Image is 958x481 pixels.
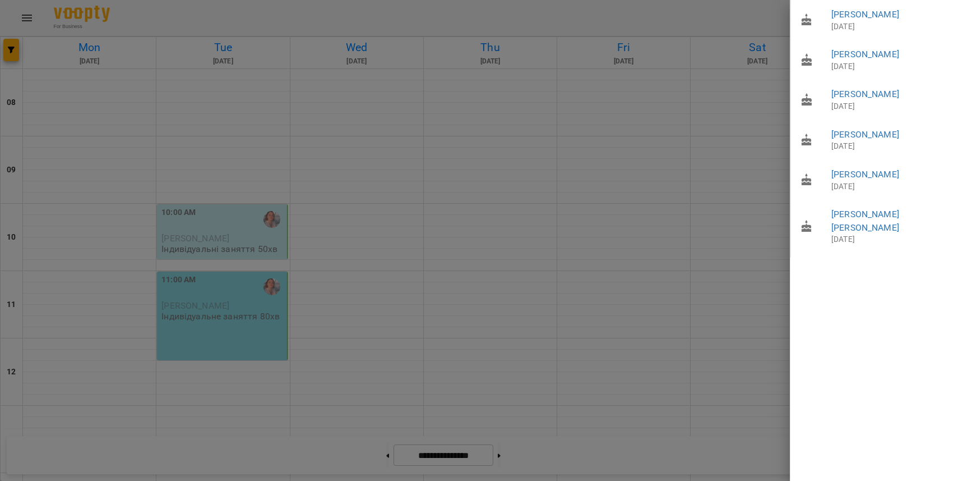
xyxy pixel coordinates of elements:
[831,181,950,193] p: [DATE]
[831,49,899,59] a: [PERSON_NAME]
[831,129,899,140] a: [PERSON_NAME]
[831,101,950,112] p: [DATE]
[831,234,950,245] p: [DATE]
[831,9,899,20] a: [PERSON_NAME]
[831,141,950,152] p: [DATE]
[831,21,950,33] p: [DATE]
[831,61,950,72] p: [DATE]
[831,89,899,99] a: [PERSON_NAME]
[831,169,899,180] a: [PERSON_NAME]
[831,209,899,233] a: [PERSON_NAME] [PERSON_NAME]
